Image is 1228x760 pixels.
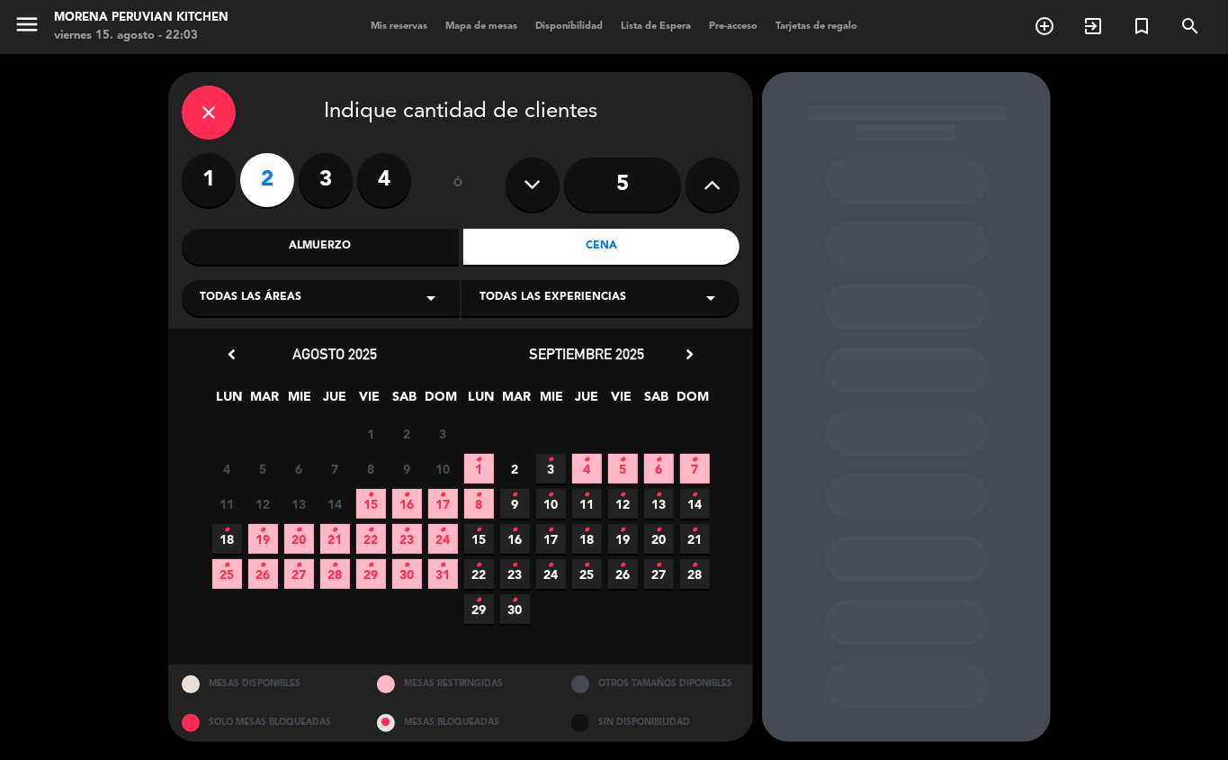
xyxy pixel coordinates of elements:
[476,586,482,615] i: •
[464,559,494,589] span: 22
[285,386,315,416] span: MIE
[558,703,753,742] div: SIN DISPONIBILIDAD
[260,551,266,580] i: •
[656,551,662,580] i: •
[440,516,446,545] i: •
[1034,15,1055,37] i: add_circle_outline
[464,594,494,624] span: 29
[700,287,722,309] i: arrow_drop_down
[680,345,699,364] i: chevron_right
[500,559,530,589] span: 23
[392,489,422,519] span: 16
[428,489,458,519] span: 17
[260,516,266,545] i: •
[392,419,422,448] span: 2
[222,345,241,364] i: chevron_left
[476,551,482,580] i: •
[284,524,314,554] span: 20
[608,489,638,519] span: 12
[248,559,278,589] span: 26
[536,454,566,484] span: 3
[362,22,436,32] span: Mis reservas
[198,102,220,123] i: close
[500,454,530,484] span: 2
[620,516,626,545] i: •
[644,524,674,554] span: 20
[692,551,698,580] i: •
[299,153,353,207] label: 3
[526,22,612,32] span: Disponibilidad
[536,524,566,554] span: 17
[500,594,530,624] span: 30
[390,386,420,416] span: SAB
[54,27,229,45] div: viernes 15. agosto - 22:03
[168,703,363,742] div: SOLO MESAS BLOQUEADAS
[464,454,494,484] span: 1
[572,386,602,416] span: JUE
[440,551,446,580] i: •
[558,665,753,703] div: OTROS TAMAÑOS DIPONIBLES
[296,551,302,580] i: •
[572,524,602,554] span: 18
[54,9,229,27] div: Morena Peruvian Kitchen
[536,559,566,589] span: 24
[13,11,40,44] button: menu
[572,489,602,519] span: 11
[548,446,554,475] i: •
[368,516,374,545] i: •
[356,524,386,554] span: 22
[320,559,350,589] span: 28
[680,489,710,519] span: 14
[584,481,590,510] i: •
[548,481,554,510] i: •
[644,489,674,519] span: 13
[608,524,638,554] span: 19
[429,153,488,216] div: ó
[404,516,410,545] i: •
[356,419,386,448] span: 1
[537,386,567,416] span: MIE
[320,454,350,484] span: 7
[463,229,740,265] div: Cena
[404,481,410,510] i: •
[464,524,494,554] span: 15
[215,386,245,416] span: LUN
[440,481,446,510] i: •
[182,153,236,207] label: 1
[292,345,377,363] span: agosto 2025
[332,516,338,545] i: •
[512,516,518,545] i: •
[1082,15,1104,37] i: exit_to_app
[200,289,301,307] span: Todas las áreas
[620,551,626,580] i: •
[284,489,314,519] span: 13
[608,559,638,589] span: 26
[392,524,422,554] span: 23
[320,386,350,416] span: JUE
[476,516,482,545] i: •
[620,481,626,510] i: •
[529,345,644,363] span: septiembre 2025
[1179,15,1201,37] i: search
[572,559,602,589] span: 25
[620,446,626,475] i: •
[320,524,350,554] span: 21
[363,703,559,742] div: MESAS BLOQUEADAS
[584,551,590,580] i: •
[584,516,590,545] i: •
[476,446,482,475] i: •
[656,516,662,545] i: •
[680,559,710,589] span: 28
[212,524,242,554] span: 18
[612,22,700,32] span: Lista de Espera
[212,559,242,589] span: 25
[248,524,278,554] span: 19
[182,229,459,265] div: Almuerzo
[548,551,554,580] i: •
[250,386,280,416] span: MAR
[692,516,698,545] i: •
[212,454,242,484] span: 4
[572,454,602,484] span: 4
[512,551,518,580] i: •
[356,559,386,589] span: 29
